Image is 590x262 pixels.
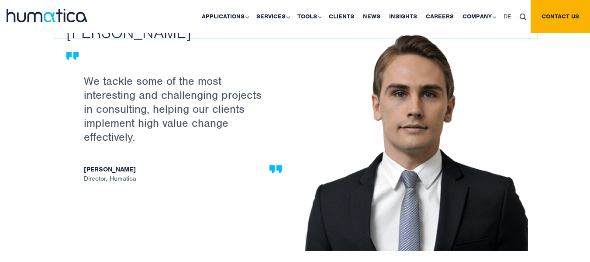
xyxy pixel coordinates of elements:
[7,9,87,22] img: logo
[305,30,528,251] img: Careers
[84,74,273,144] p: We tackle some of the most interesting and challenging projects in consulting, helping our client...
[520,14,526,20] img: search_icon
[504,13,511,20] span: DE
[84,166,273,175] strong: [PERSON_NAME]
[84,166,273,182] span: Director, Humatica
